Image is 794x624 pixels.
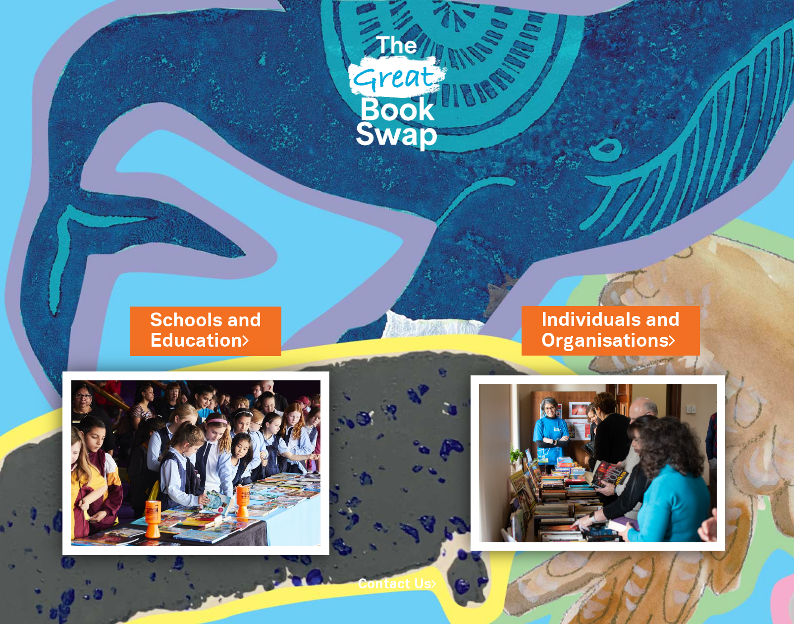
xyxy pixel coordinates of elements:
img: Great Bookswap logo [338,12,456,168]
a: Contact Us [358,578,436,591]
a: Individuals andOrganisations [541,308,680,354]
img: Schools and Education [63,371,330,555]
a: Schools andEducation [150,308,262,354]
img: Individuals and Organisations [471,375,725,551]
